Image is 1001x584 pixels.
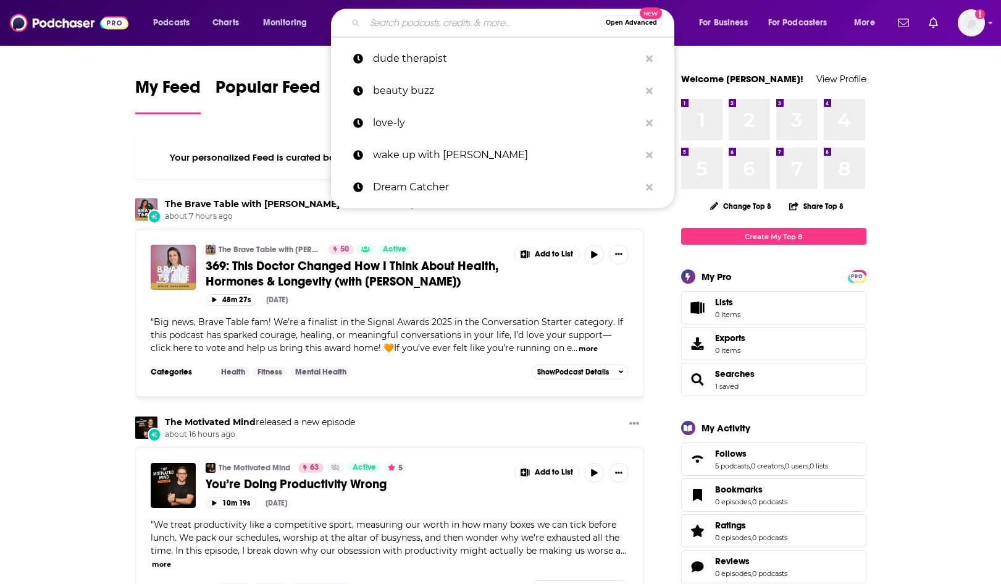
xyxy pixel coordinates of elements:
span: " [151,519,621,556]
img: Podchaser - Follow, Share and Rate Podcasts [10,11,128,35]
a: Welcome [PERSON_NAME]! [681,73,803,85]
span: Monitoring [263,14,307,32]
a: love-ly [331,107,674,139]
span: We treat productivity like a competitive sport, measuring our worth in how many boxes we can tick... [151,519,621,556]
span: Open Advanced [606,20,657,26]
a: Active [348,463,381,473]
button: Show More Button [515,463,579,483]
a: Mental Health [290,367,351,377]
span: about 7 hours ago [165,211,439,222]
span: ... [572,342,577,353]
button: Show profile menu [958,9,985,36]
button: 10m 19s [206,497,256,509]
span: Add to List [535,468,573,477]
a: Show notifications dropdown [924,12,943,33]
div: New Episode [148,428,161,441]
a: 5 podcasts [715,462,750,470]
a: You’re Doing Productivity Wrong [206,476,506,492]
a: Charts [204,13,246,33]
a: Searches [685,371,710,388]
span: ... [621,545,626,556]
a: Ratings [685,522,710,540]
h3: released a new episode [165,417,355,428]
span: Charts [212,14,239,32]
span: " [151,316,623,353]
img: The Motivated Mind [206,463,216,473]
a: Lists [681,291,866,324]
span: Podcasts [153,14,190,32]
h3: released a new episode [165,198,439,210]
span: , [751,497,752,506]
a: 0 users [785,462,808,470]
span: Bookmarks [715,484,763,495]
span: You’re Doing Productivity Wrong [206,476,387,492]
span: 369: This Doctor Changed How I Think About Health, Hormones & Longevity (with [PERSON_NAME]) [206,258,498,289]
a: Create My Top 8 [681,228,866,245]
button: Open AdvancedNew [600,15,663,30]
a: Fitness [253,367,287,377]
button: Show More Button [609,463,629,483]
a: Reviews [715,556,787,567]
button: open menu [144,13,206,33]
img: The Brave Table with Dr. Neeta Bhushan [135,198,157,221]
button: ShowPodcast Details [532,365,629,379]
a: 50 [329,245,354,255]
a: Follows [685,451,710,468]
span: More [854,14,875,32]
span: Lists [685,299,710,316]
a: wake up with [PERSON_NAME] [331,139,674,171]
button: open menu [845,13,890,33]
input: Search podcasts, credits, & more... [365,13,600,33]
a: Ratings [715,520,787,531]
a: 0 lists [810,462,828,470]
span: Ratings [715,520,746,531]
div: My Pro [702,271,732,282]
button: open menu [254,13,323,33]
img: The Motivated Mind [135,417,157,439]
span: PRO [850,272,865,281]
a: Exports [681,327,866,360]
span: For Podcasters [768,14,827,32]
span: 0 items [715,346,745,355]
a: Show notifications dropdown [893,12,914,33]
img: 369: This Doctor Changed How I Think About Health, Hormones & Longevity (with Dr Jenna Burton) [151,245,196,290]
div: New Episode [148,209,161,223]
a: 0 podcasts [752,569,787,578]
a: 0 episodes [715,569,751,578]
img: User Profile [958,9,985,36]
span: Reviews [681,550,866,583]
span: Bookmarks [681,478,866,512]
p: dude therapist [373,43,640,75]
img: You’re Doing Productivity Wrong [151,463,196,508]
a: Dream Catcher [331,171,674,203]
span: For Business [699,14,748,32]
a: Health [216,367,250,377]
button: Share Top 8 [789,194,844,218]
div: Your personalized Feed is curated based on the Podcasts, Creators, Users, and Lists that you Follow. [135,137,645,179]
span: Add to List [535,250,573,259]
button: Show More Button [624,417,644,432]
a: 0 episodes [715,533,751,542]
p: beauty buzz [373,75,640,107]
span: Active [383,243,406,256]
a: 0 episodes [715,497,751,506]
button: Change Top 8 [703,198,779,214]
span: Logged in as sarahhallprinc [958,9,985,36]
a: Bookmarks [685,486,710,504]
a: 0 podcasts [752,533,787,542]
a: The Motivated Mind [165,417,256,428]
span: Lists [715,297,733,308]
a: 0 podcasts [752,497,787,506]
span: about 16 hours ago [165,430,355,440]
button: more [152,559,171,570]
p: Dream Catcher [373,171,640,203]
a: Popular Feed [216,77,320,114]
span: Active [353,462,376,474]
a: PRO [850,271,865,281]
span: , [751,569,752,578]
a: Searches [715,368,755,379]
span: Reviews [715,556,750,567]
